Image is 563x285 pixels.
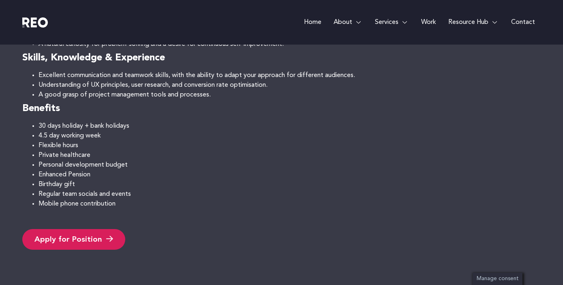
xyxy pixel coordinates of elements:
[39,160,541,170] li: Personal development budget
[39,189,541,199] li: Regular team socials and events
[39,141,541,150] li: Flexible hours
[39,180,541,189] li: Birthday gift
[39,170,541,180] li: Enhanced Pension
[39,131,541,141] li: 4.5 day working week
[22,53,165,63] strong: Skills, Knowledge & Experience
[39,150,541,160] li: Private healthcare
[22,104,60,114] strong: Benefits
[39,199,541,209] li: Mobile phone contribution
[39,80,541,90] li: Understanding of UX principles, user research, and conversion rate optimisation.
[39,71,541,80] li: Excellent communication and teamwork skills, with the ability to adapt your approach for differen...
[22,229,125,250] a: Apply for Position
[39,121,541,131] li: 30 days holiday + bank holidays
[477,276,518,281] span: Manage consent
[39,90,541,100] li: A good grasp of project management tools and processes.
